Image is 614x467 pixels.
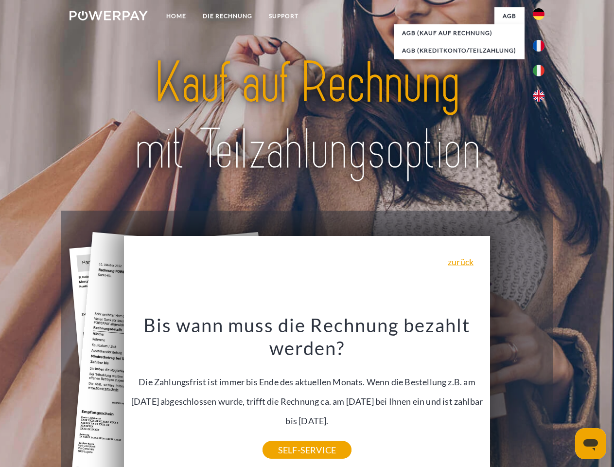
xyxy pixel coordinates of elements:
[448,257,474,266] a: zurück
[158,7,194,25] a: Home
[93,47,521,186] img: title-powerpay_de.svg
[533,90,544,102] img: en
[130,313,485,450] div: Die Zahlungsfrist ist immer bis Ende des aktuellen Monats. Wenn die Bestellung z.B. am [DATE] abg...
[494,7,525,25] a: agb
[70,11,148,20] img: logo-powerpay-white.svg
[261,7,307,25] a: SUPPORT
[394,24,525,42] a: AGB (Kauf auf Rechnung)
[394,42,525,59] a: AGB (Kreditkonto/Teilzahlung)
[194,7,261,25] a: DIE RECHNUNG
[533,40,544,52] img: fr
[575,428,606,459] iframe: Schaltfläche zum Öffnen des Messaging-Fensters
[533,65,544,76] img: it
[533,8,544,20] img: de
[263,441,351,459] a: SELF-SERVICE
[130,313,485,360] h3: Bis wann muss die Rechnung bezahlt werden?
